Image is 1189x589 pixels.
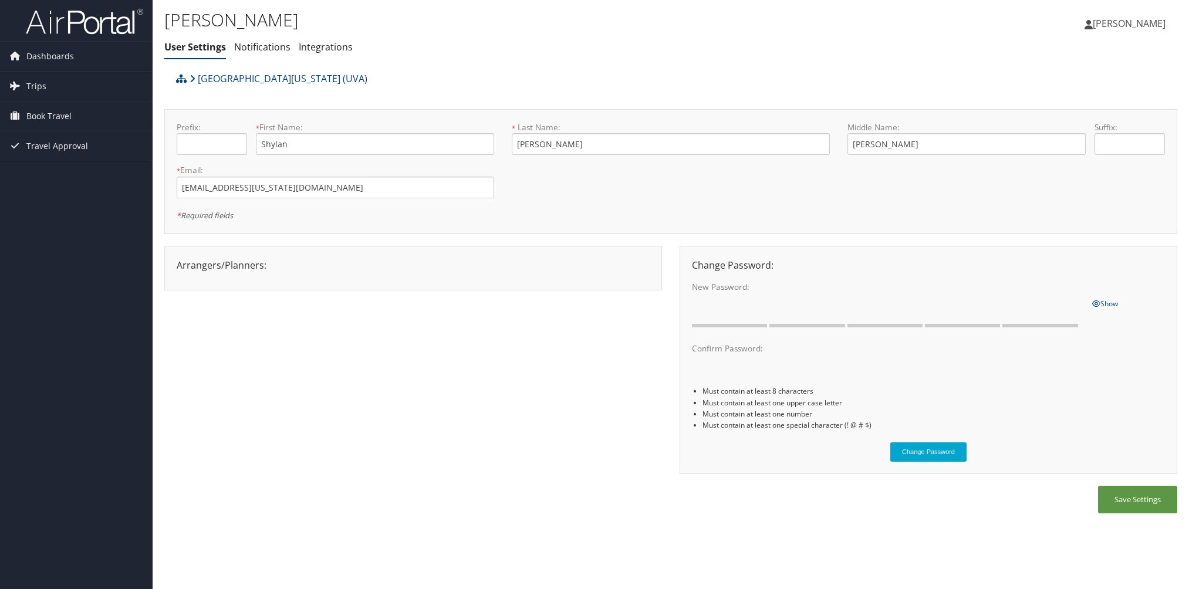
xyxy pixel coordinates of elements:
a: [GEOGRAPHIC_DATA][US_STATE] (UVA) [190,67,367,90]
label: Last Name: [512,121,829,133]
label: Email: [177,164,494,176]
span: Show [1092,299,1118,309]
button: Save Settings [1098,486,1177,513]
label: Middle Name: [847,121,1086,133]
span: Dashboards [26,42,74,71]
div: Arrangers/Planners: [168,258,658,272]
label: First Name: [256,121,494,133]
label: Suffix: [1095,121,1165,133]
a: Integrations [299,40,353,53]
em: Required fields [177,210,233,221]
span: Travel Approval [26,131,88,161]
li: Must contain at least one upper case letter [702,397,1165,408]
a: Show [1092,296,1118,309]
a: [PERSON_NAME] [1085,6,1177,41]
span: Trips [26,72,46,101]
label: Prefix: [177,121,247,133]
span: Book Travel [26,101,72,131]
div: Change Password: [683,258,1174,272]
h1: [PERSON_NAME] [164,8,840,32]
a: Notifications [234,40,291,53]
button: Change Password [890,442,967,462]
li: Must contain at least one number [702,408,1165,419]
li: Must contain at least one special character (! @ # $) [702,419,1165,431]
span: [PERSON_NAME] [1093,17,1166,30]
label: New Password: [692,281,1083,293]
a: User Settings [164,40,226,53]
img: airportal-logo.png [26,8,143,35]
li: Must contain at least 8 characters [702,385,1165,397]
label: Confirm Password: [692,343,1083,354]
